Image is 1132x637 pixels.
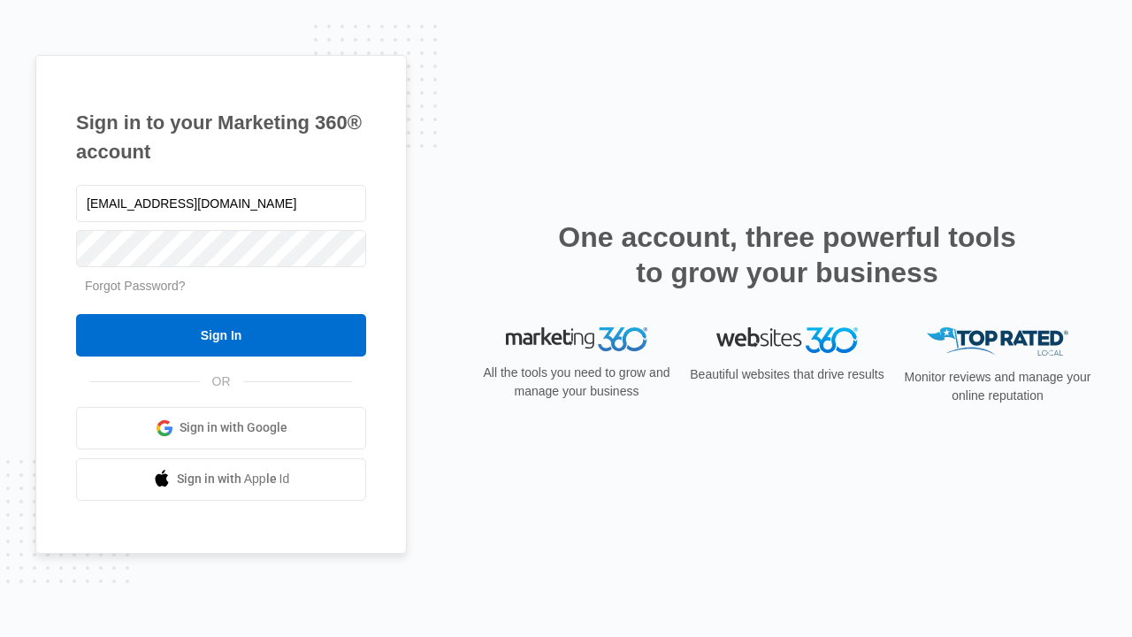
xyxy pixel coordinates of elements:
[506,327,647,352] img: Marketing 360
[76,185,366,222] input: Email
[478,364,676,401] p: All the tools you need to grow and manage your business
[76,407,366,449] a: Sign in with Google
[177,470,290,488] span: Sign in with Apple Id
[76,458,366,501] a: Sign in with Apple Id
[76,108,366,166] h1: Sign in to your Marketing 360® account
[85,279,186,293] a: Forgot Password?
[553,219,1021,290] h2: One account, three powerful tools to grow your business
[688,365,886,384] p: Beautiful websites that drive results
[716,327,858,353] img: Websites 360
[927,327,1068,357] img: Top Rated Local
[899,368,1097,405] p: Monitor reviews and manage your online reputation
[76,314,366,357] input: Sign In
[180,418,287,437] span: Sign in with Google
[200,372,243,391] span: OR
